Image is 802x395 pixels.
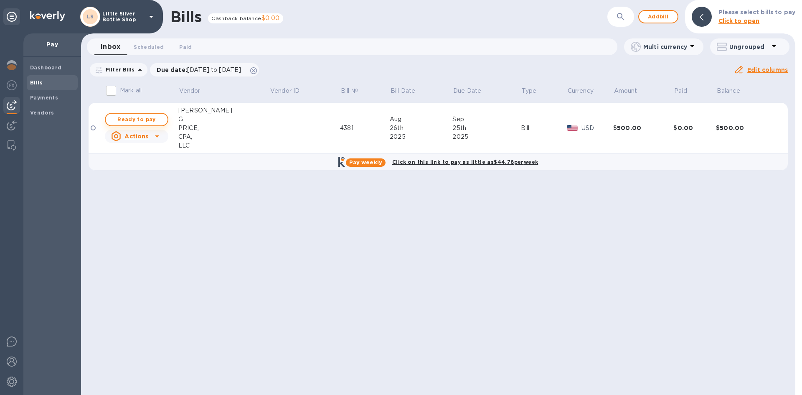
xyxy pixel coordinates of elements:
[178,124,269,133] div: PRICE,
[102,11,144,23] p: Little Silver Bottle Shop
[102,66,135,73] p: Filter Bills
[643,43,687,51] p: Multi currency
[568,87,594,95] p: Currency
[581,124,613,133] p: USD
[453,87,492,95] span: Due Date
[150,63,259,76] div: Due date:[DATE] to [DATE]
[453,87,481,95] p: Due Date
[87,13,94,20] b: LS
[179,87,200,95] p: Vendor
[101,41,120,53] span: Inbox
[390,115,452,124] div: Aug
[673,124,716,132] div: $0.00
[717,87,740,95] p: Balance
[452,115,521,124] div: Sep
[717,87,751,95] span: Balance
[134,43,164,51] span: Scheduled
[391,87,426,95] span: Bill Date
[120,86,142,95] p: Mark all
[178,141,269,150] div: LLC
[178,133,269,141] div: CPA,
[30,40,74,48] p: Pay
[613,124,673,132] div: $500.00
[390,124,452,133] div: 26th
[341,87,369,95] span: Bill №
[30,11,65,21] img: Logo
[646,12,671,22] span: Add bill
[614,87,648,95] span: Amount
[716,124,777,132] div: $500.00
[30,64,62,71] b: Dashboard
[349,159,382,166] b: Pay weekly
[391,87,415,95] p: Bill Date
[638,10,678,23] button: Addbill
[729,43,769,51] p: Ungrouped
[187,66,241,73] span: [DATE] to [DATE]
[718,18,760,24] b: Click to open
[179,87,211,95] span: Vendor
[614,87,637,95] p: Amount
[567,125,578,131] img: USD
[522,87,537,95] p: Type
[3,8,20,25] div: Unpin categories
[747,66,788,73] u: Edit columns
[522,87,548,95] span: Type
[674,87,698,95] span: Paid
[390,133,452,141] div: 2025
[674,87,687,95] p: Paid
[178,106,269,115] div: [PERSON_NAME]
[340,124,390,133] div: 4381
[124,133,148,140] u: Actions
[211,15,261,21] span: Cashback balance
[261,15,280,21] span: $0.00
[270,87,299,95] p: Vendor ID
[170,8,201,25] h1: Bills
[452,124,521,133] div: 25th
[7,80,17,90] img: Foreign exchange
[157,66,246,74] p: Due date :
[112,115,161,125] span: Ready to pay
[452,133,521,141] div: 2025
[30,94,58,101] b: Payments
[179,43,192,51] span: Paid
[341,87,358,95] p: Bill №
[30,110,54,116] b: Vendors
[270,87,310,95] span: Vendor ID
[392,159,538,165] b: Click on this link to pay as little as $44.78 per week
[521,124,567,133] div: Bill
[178,115,269,124] div: G.
[718,9,795,15] b: Please select bills to pay
[105,113,168,126] button: Ready to pay
[30,79,43,86] b: Bills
